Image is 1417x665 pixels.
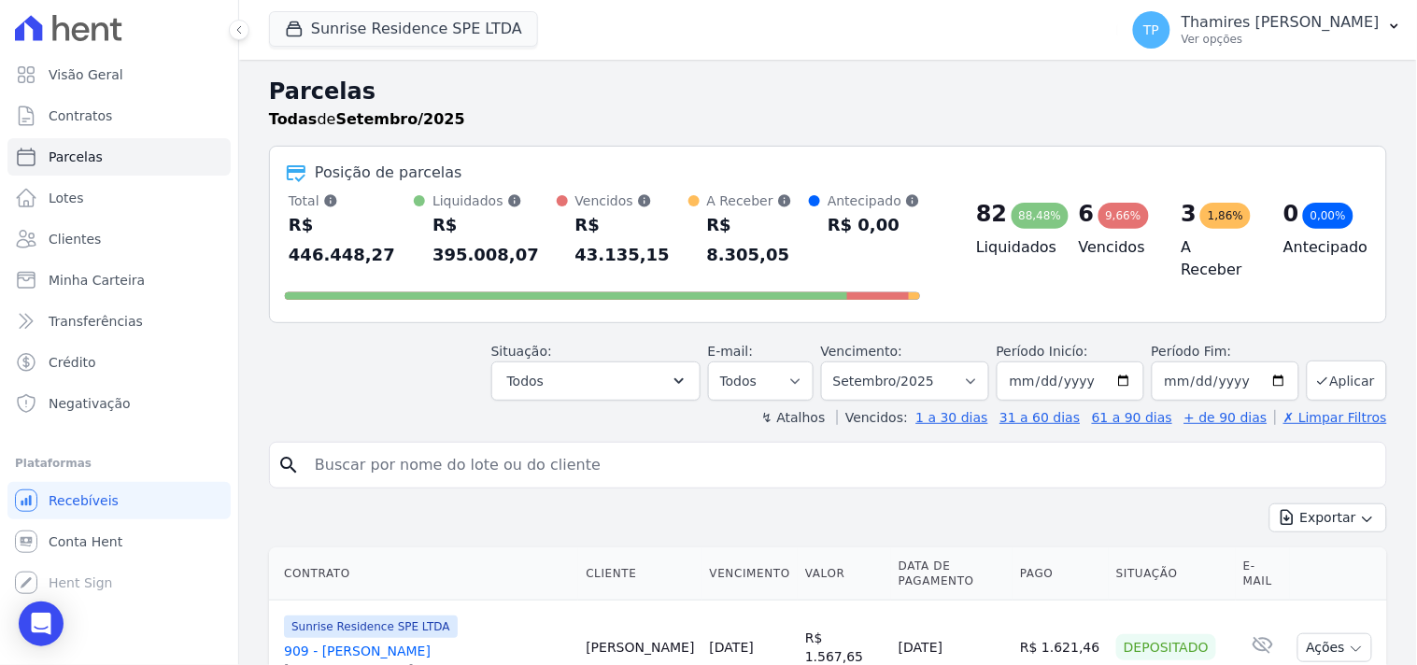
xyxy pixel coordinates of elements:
[1079,236,1152,259] h4: Vencidos
[1269,503,1387,532] button: Exportar
[289,191,414,210] div: Total
[1297,633,1372,662] button: Ações
[1184,410,1268,425] a: + de 90 dias
[289,210,414,270] div: R$ 446.448,27
[891,547,1013,601] th: Data de Pagamento
[997,344,1088,359] label: Período Inicío:
[1116,634,1216,660] div: Depositado
[916,410,988,425] a: 1 a 30 dias
[49,230,101,248] span: Clientes
[49,271,145,290] span: Minha Carteira
[837,410,908,425] label: Vencidos:
[1143,23,1159,36] span: TP
[1283,236,1356,259] h4: Antecipado
[1012,203,1070,229] div: 88,48%
[269,547,578,601] th: Contrato
[49,148,103,166] span: Parcelas
[49,394,131,413] span: Negativação
[49,532,122,551] span: Conta Hent
[710,640,754,655] a: [DATE]
[1182,32,1380,47] p: Ver opções
[1079,199,1095,229] div: 6
[1098,203,1149,229] div: 9,66%
[707,191,810,210] div: A Receber
[1118,4,1417,56] button: TP Thamires [PERSON_NAME] Ver opções
[491,344,552,359] label: Situação:
[828,191,920,210] div: Antecipado
[1200,203,1251,229] div: 1,86%
[49,353,96,372] span: Crédito
[1283,199,1299,229] div: 0
[49,106,112,125] span: Contratos
[269,110,318,128] strong: Todas
[49,491,119,510] span: Recebíveis
[49,65,123,84] span: Visão Geral
[708,344,754,359] label: E-mail:
[821,344,902,359] label: Vencimento:
[49,189,84,207] span: Lotes
[7,56,231,93] a: Visão Geral
[1307,361,1387,401] button: Aplicar
[1275,410,1387,425] a: ✗ Limpar Filtros
[7,482,231,519] a: Recebíveis
[284,615,458,638] span: Sunrise Residence SPE LTDA
[7,303,231,340] a: Transferências
[578,547,701,601] th: Cliente
[707,210,810,270] div: R$ 8.305,05
[1109,547,1236,601] th: Situação
[7,97,231,134] a: Contratos
[269,108,465,131] p: de
[1092,410,1172,425] a: 61 a 90 dias
[336,110,465,128] strong: Setembro/2025
[269,75,1387,108] h2: Parcelas
[7,220,231,258] a: Clientes
[7,344,231,381] a: Crédito
[1182,199,1197,229] div: 3
[315,162,462,184] div: Posição de parcelas
[1182,13,1380,32] p: Thamires [PERSON_NAME]
[7,179,231,217] a: Lotes
[7,262,231,299] a: Minha Carteira
[1236,547,1290,601] th: E-mail
[761,410,825,425] label: ↯ Atalhos
[1303,203,1353,229] div: 0,00%
[432,210,556,270] div: R$ 395.008,07
[19,601,64,646] div: Open Intercom Messenger
[1013,547,1109,601] th: Pago
[7,385,231,422] a: Negativação
[277,454,300,476] i: search
[7,523,231,560] a: Conta Hent
[828,210,920,240] div: R$ 0,00
[702,547,798,601] th: Vencimento
[575,210,688,270] div: R$ 43.135,15
[7,138,231,176] a: Parcelas
[304,446,1379,484] input: Buscar por nome do lote ou do cliente
[507,370,544,392] span: Todos
[575,191,688,210] div: Vencidos
[49,312,143,331] span: Transferências
[976,199,1007,229] div: 82
[999,410,1080,425] a: 31 a 60 dias
[798,547,891,601] th: Valor
[1152,342,1299,361] label: Período Fim:
[1182,236,1254,281] h4: A Receber
[432,191,556,210] div: Liquidados
[491,361,701,401] button: Todos
[269,11,538,47] button: Sunrise Residence SPE LTDA
[976,236,1049,259] h4: Liquidados
[15,452,223,474] div: Plataformas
